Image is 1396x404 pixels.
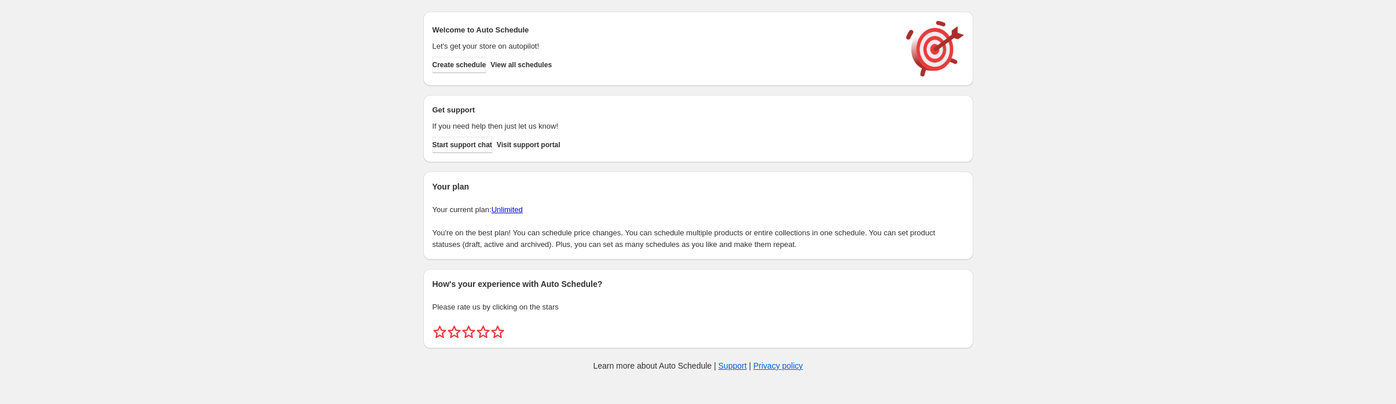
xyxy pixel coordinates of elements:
p: Let's get your store on autopilot! [433,41,895,52]
span: View all schedules [490,60,552,70]
span: Visit support portal [497,140,560,150]
h2: How's your experience with Auto Schedule? [433,278,964,290]
a: Unlimited [492,205,523,214]
p: You're on the best plan! You can schedule price changes. You can schedule multiple products or en... [433,227,964,250]
p: Please rate us by clicking on the stars [433,301,964,313]
button: Create schedule [433,57,486,73]
h2: Your plan [433,181,964,192]
a: Privacy policy [753,361,803,370]
span: Create schedule [433,60,486,70]
p: Your current plan: [433,204,964,216]
h2: Get support [433,104,895,116]
h2: Welcome to Auto Schedule [433,24,895,36]
a: Visit support portal [497,137,560,153]
a: Support [719,361,747,370]
p: Learn more about Auto Schedule | | [593,360,803,372]
a: Start support chat [433,137,492,153]
span: Start support chat [433,140,492,150]
p: If you need help then just let us know! [433,121,895,132]
button: View all schedules [490,57,552,73]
